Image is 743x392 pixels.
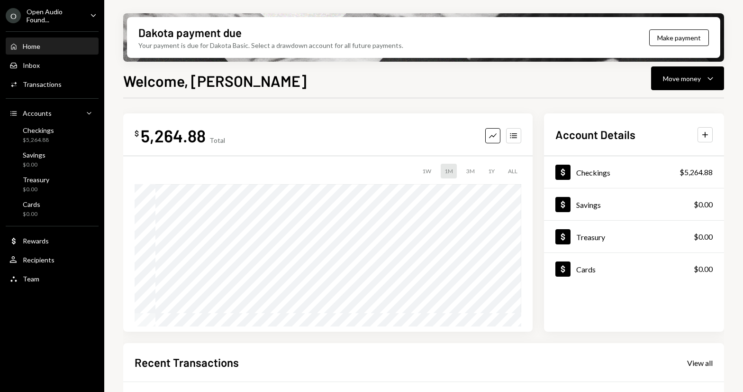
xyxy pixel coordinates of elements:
div: Total [209,136,225,144]
div: ALL [504,164,521,178]
button: Make payment [649,29,709,46]
a: Recipients [6,251,99,268]
div: $0.00 [694,231,713,243]
h2: Recent Transactions [135,355,239,370]
div: O [6,8,21,23]
div: $5,264.88 [23,136,54,144]
a: Treasury$0.00 [6,173,99,196]
div: Team [23,275,39,283]
div: Dakota payment due [138,25,242,40]
div: Rewards [23,237,49,245]
div: $0.00 [23,210,40,218]
div: Move money [663,74,701,84]
a: Savings$0.00 [6,148,99,171]
div: $0.00 [694,199,713,210]
div: Checkings [576,168,610,177]
h1: Welcome, [PERSON_NAME] [123,71,307,90]
a: Transactions [6,75,99,93]
div: 1W [418,164,435,178]
div: 1Y [484,164,498,178]
div: Transactions [23,80,62,88]
div: Savings [576,200,601,209]
h2: Account Details [555,127,635,142]
a: Team [6,270,99,287]
div: Home [23,42,40,50]
div: $ [135,129,139,138]
div: Open Audio Found... [27,8,82,24]
div: View all [687,358,713,368]
button: Move money [651,66,724,90]
div: $0.00 [23,161,45,169]
a: Cards$0.00 [544,253,724,285]
a: Treasury$0.00 [544,221,724,252]
a: Inbox [6,56,99,74]
div: Cards [576,265,596,274]
div: 3M [462,164,479,178]
div: $0.00 [694,263,713,275]
div: Cards [23,200,40,208]
div: Your payment is due for Dakota Basic. Select a drawdown account for all future payments. [138,40,403,50]
a: Home [6,37,99,55]
a: Savings$0.00 [544,188,724,220]
div: Treasury [23,176,49,184]
a: Cards$0.00 [6,197,99,220]
div: $0.00 [23,186,49,194]
div: 1M [441,164,457,178]
div: Savings [23,151,45,159]
a: View all [687,357,713,368]
a: Rewards [6,232,99,249]
a: Checkings$5,264.88 [544,156,724,188]
div: Inbox [23,61,40,69]
div: $5,264.88 [680,167,713,178]
div: Treasury [576,233,605,242]
div: Recipients [23,256,54,264]
div: 5,264.88 [141,125,206,146]
div: Checkings [23,126,54,134]
div: Accounts [23,109,52,117]
a: Accounts [6,104,99,121]
a: Checkings$5,264.88 [6,123,99,146]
